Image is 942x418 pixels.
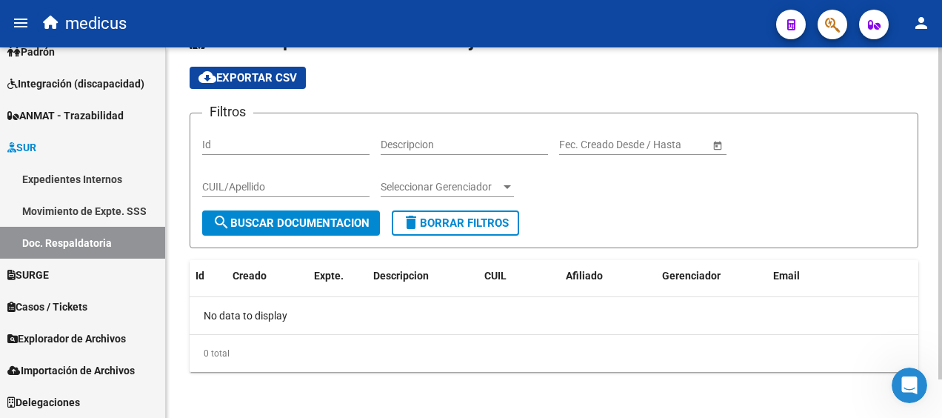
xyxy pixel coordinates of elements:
[367,260,478,292] datatable-header-cell: Descripcion
[7,394,80,411] span: Delegaciones
[190,297,918,334] div: No data to display
[912,14,930,32] mat-icon: person
[381,181,501,193] span: Seleccionar Gerenciador
[190,260,227,292] datatable-header-cell: Id
[202,102,253,122] h3: Filtros
[198,71,297,84] span: Exportar CSV
[7,139,36,156] span: SUR
[656,260,767,292] datatable-header-cell: Gerenciador
[392,210,519,236] button: Borrar Filtros
[402,216,509,230] span: Borrar Filtros
[7,299,87,315] span: Casos / Tickets
[559,139,613,151] input: Fecha inicio
[484,270,507,282] span: CUIL
[7,362,135,379] span: Importación de Archivos
[373,270,429,282] span: Descripcion
[662,270,721,282] span: Gerenciador
[566,270,603,282] span: Afiliado
[7,267,49,283] span: SURGE
[198,319,246,329] span: Mensajes
[478,260,560,292] datatable-header-cell: CUIL
[213,213,230,231] mat-icon: search
[560,260,656,292] datatable-header-cell: Afiliado
[30,105,267,156] p: Hola! [PERSON_NAME]
[190,67,306,89] button: Exportar CSV
[190,335,918,372] div: 0 total
[198,68,216,86] mat-icon: cloud_download
[308,260,367,292] datatable-header-cell: Expte.
[255,24,281,50] div: Cerrar
[7,107,124,124] span: ANMAT - Trazabilidad
[892,368,927,403] iframe: Intercom live chat
[213,216,370,230] span: Buscar Documentacion
[59,319,90,329] span: Inicio
[709,137,725,153] button: Open calendar
[65,7,127,40] span: medicus
[12,14,30,32] mat-icon: menu
[30,212,247,228] div: Envíanos un mensaje
[626,139,698,151] input: Fecha fin
[227,260,308,292] datatable-header-cell: Creado
[15,199,281,240] div: Envíanos un mensaje
[148,282,296,341] button: Mensajes
[314,270,344,282] span: Expte.
[773,270,800,282] span: Email
[30,156,267,181] p: Necesitás ayuda?
[7,76,144,92] span: Integración (discapacidad)
[7,44,55,60] span: Padrón
[196,270,204,282] span: Id
[7,331,126,347] span: Explorador de Archivos
[202,210,380,236] button: Buscar Documentacion
[402,213,420,231] mat-icon: delete
[233,270,267,282] span: Creado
